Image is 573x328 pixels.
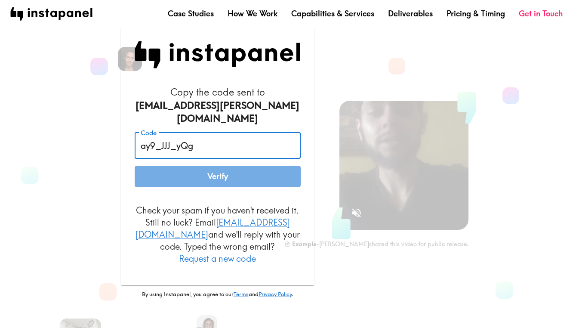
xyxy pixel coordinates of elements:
img: Instapanel [135,41,301,68]
p: Check your spam if you haven't received it. Still no luck? Email and we'll reply with your code. ... [135,204,301,265]
a: Deliverables [388,8,433,19]
a: [EMAIL_ADDRESS][DOMAIN_NAME] [136,217,290,240]
h6: Copy the code sent to [135,86,301,125]
p: By using Instapanel, you agree to our and . [121,291,314,298]
button: Sound is off [347,204,366,222]
div: - [PERSON_NAME] shared this video for public release. [284,240,468,248]
img: instapanel [10,7,92,21]
a: Terms [234,291,249,297]
button: Request a new code [179,253,256,265]
a: Pricing & Timing [447,8,505,19]
a: Capabilities & Services [291,8,374,19]
div: [EMAIL_ADDRESS][PERSON_NAME][DOMAIN_NAME] [135,99,301,126]
a: Get in Touch [519,8,563,19]
b: Example [292,240,316,248]
input: xxx_xxx_xxx [135,132,301,159]
a: Privacy Policy [259,291,292,297]
button: Verify [135,166,301,187]
img: Giannina [118,47,142,71]
a: How We Work [228,8,277,19]
label: Code [141,128,157,138]
a: Case Studies [168,8,214,19]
